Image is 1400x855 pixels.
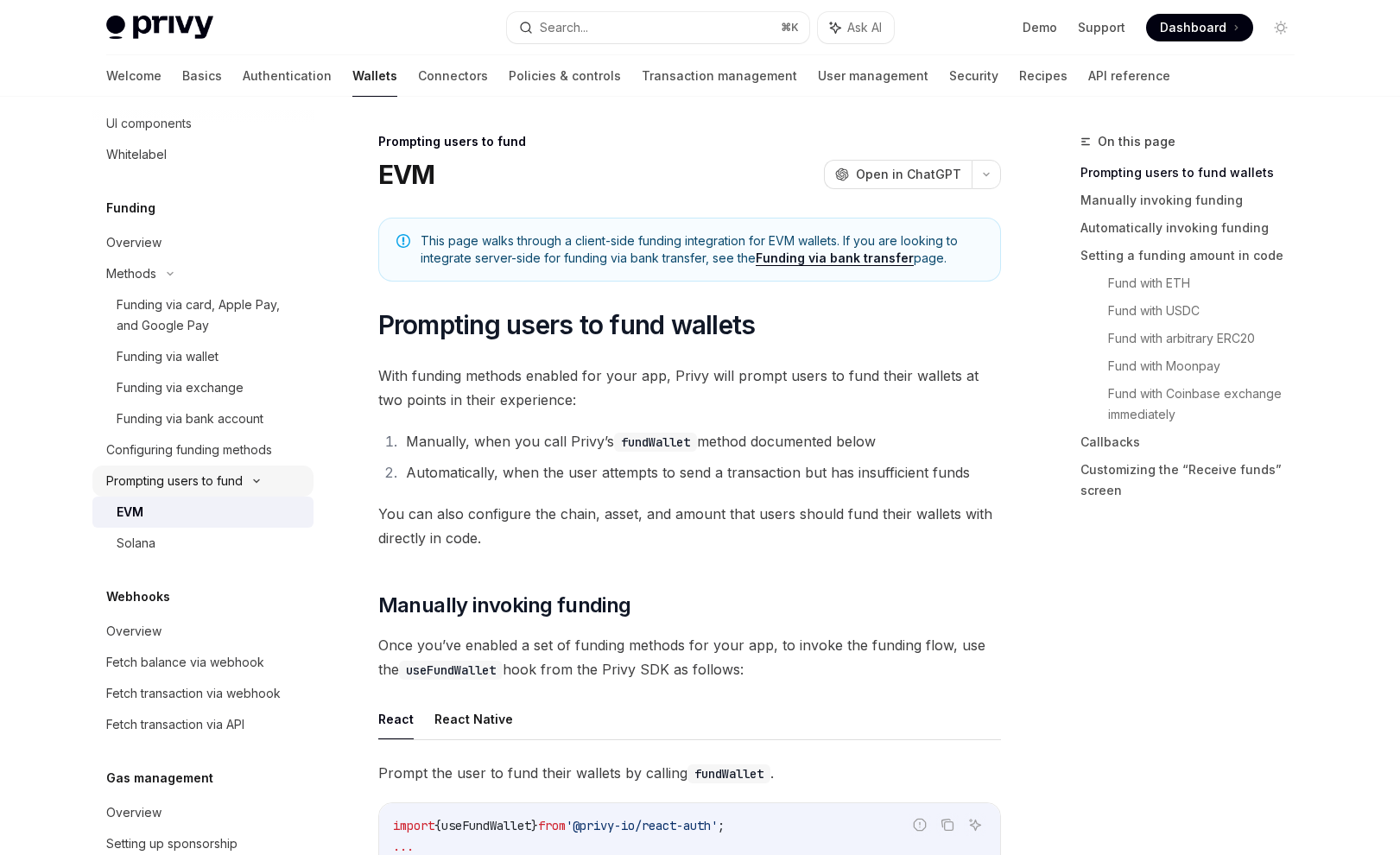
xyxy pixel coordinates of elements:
[106,471,243,491] div: Prompting users to fund
[1146,14,1253,41] a: Dashboard
[378,592,631,619] span: Manually invoking funding
[92,709,314,740] a: Fetch transaction via API
[1108,269,1308,297] a: Fund with ETH
[106,198,155,218] h5: Funding
[421,232,983,267] span: This page walks through a client-side funding integration for EVM wallets. If you are looking to ...
[538,818,566,833] span: from
[106,621,162,642] div: Overview
[441,818,531,833] span: useFundWallet
[1098,131,1175,152] span: On this page
[106,144,167,165] div: Whitelabel
[378,699,414,739] button: React
[106,683,281,704] div: Fetch transaction via webhook
[1080,428,1308,456] a: Callbacks
[393,818,434,833] span: import
[1080,187,1308,214] a: Manually invoking funding
[434,818,441,833] span: {
[847,19,882,36] span: Ask AI
[642,55,797,97] a: Transaction management
[117,533,155,554] div: Solana
[818,55,928,97] a: User management
[378,761,1001,785] span: Prompt the user to fund their wallets by calling .
[936,814,959,836] button: Copy the contents from the code block
[614,433,697,452] code: fundWallet
[106,768,213,788] h5: Gas management
[378,159,435,190] h1: EVM
[531,818,538,833] span: }
[106,586,170,607] h5: Webhooks
[92,289,314,341] a: Funding via card, Apple Pay, and Google Pay
[92,227,314,258] a: Overview
[1088,55,1170,97] a: API reference
[781,21,799,35] span: ⌘ K
[106,652,264,673] div: Fetch balance via webhook
[92,678,314,709] a: Fetch transaction via webhook
[106,802,162,823] div: Overview
[824,160,972,189] button: Open in ChatGPT
[1108,352,1308,380] a: Fund with Moonpay
[92,528,314,559] a: Solana
[92,497,314,528] a: EVM
[92,434,314,465] a: Configuring funding methods
[352,55,397,97] a: Wallets
[378,364,1001,412] span: With funding methods enabled for your app, Privy will prompt users to fund their wallets at two p...
[106,16,213,40] img: light logo
[92,403,314,434] a: Funding via bank account
[1108,325,1308,352] a: Fund with arbitrary ERC20
[117,377,244,398] div: Funding via exchange
[182,55,222,97] a: Basics
[687,764,770,783] code: fundWallet
[117,502,143,522] div: EVM
[964,814,986,836] button: Ask AI
[1108,380,1308,428] a: Fund with Coinbase exchange immediately
[1080,214,1308,242] a: Automatically invoking funding
[378,133,1001,150] div: Prompting users to fund
[401,429,1001,453] li: Manually, when you call Privy’s method documented below
[106,263,156,284] div: Methods
[399,661,503,680] code: useFundWallet
[378,633,1001,681] span: Once you’ve enabled a set of funding methods for your app, to invoke the funding flow, use the ho...
[117,408,263,429] div: Funding via bank account
[1160,19,1226,36] span: Dashboard
[1080,456,1308,504] a: Customizing the “Receive funds” screen
[92,797,314,828] a: Overview
[117,346,219,367] div: Funding via wallet
[566,818,718,833] span: '@privy-io/react-auth'
[92,372,314,403] a: Funding via exchange
[509,55,621,97] a: Policies & controls
[106,232,162,253] div: Overview
[1023,19,1057,36] a: Demo
[401,460,1001,484] li: Automatically, when the user attempts to send a transaction but has insufficient funds
[418,55,488,97] a: Connectors
[378,309,756,340] span: Prompting users to fund wallets
[949,55,998,97] a: Security
[92,341,314,372] a: Funding via wallet
[92,139,314,170] a: Whitelabel
[106,833,238,854] div: Setting up sponsorship
[378,502,1001,550] span: You can also configure the chain, asset, and amount that users should fund their wallets with dir...
[756,250,914,266] a: Funding via bank transfer
[434,699,513,739] button: React Native
[1080,159,1308,187] a: Prompting users to fund wallets
[909,814,931,836] button: Report incorrect code
[92,647,314,678] a: Fetch balance via webhook
[396,234,410,248] svg: Note
[117,294,303,336] div: Funding via card, Apple Pay, and Google Pay
[1019,55,1067,97] a: Recipes
[507,12,809,43] button: Search...⌘K
[106,440,272,460] div: Configuring funding methods
[856,166,961,183] span: Open in ChatGPT
[1080,242,1308,269] a: Setting a funding amount in code
[718,818,725,833] span: ;
[243,55,332,97] a: Authentication
[106,55,162,97] a: Welcome
[393,839,414,854] span: ...
[106,714,244,735] div: Fetch transaction via API
[540,17,588,38] div: Search...
[1078,19,1125,36] a: Support
[1108,297,1308,325] a: Fund with USDC
[818,12,894,43] button: Ask AI
[1267,14,1295,41] button: Toggle dark mode
[92,616,314,647] a: Overview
